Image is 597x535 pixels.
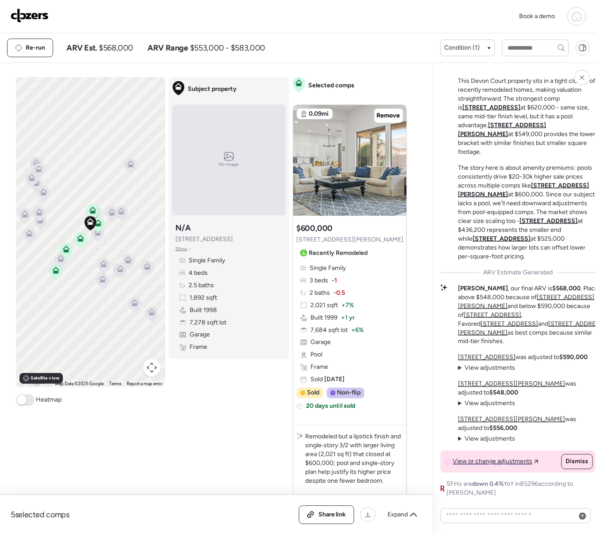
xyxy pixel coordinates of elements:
span: + 6% [352,326,364,335]
strong: $548,000 [490,389,519,397]
span: ARV Range [147,43,188,53]
a: View or change adjustments [453,457,539,466]
span: View adjustments [465,364,516,372]
strong: $556,000 [490,425,518,432]
span: Condition (1) [445,43,480,52]
span: ARV Estimate Generated [484,268,553,277]
span: [STREET_ADDRESS][PERSON_NAME] [297,235,404,244]
span: -0.5 [334,289,345,297]
span: 3 beds [310,276,329,285]
p: was adjusted to [458,380,596,398]
span: Book a demo [519,12,555,20]
p: This Devon Court property sits in a tight cluster of recently remodeled homes, making valuation s... [458,77,596,156]
img: Logo [11,8,49,23]
a: [STREET_ADDRESS] [520,217,578,225]
p: was adjusted to [458,353,588,362]
span: No image [219,161,239,168]
span: 0.09mi [309,109,329,118]
span: 1,892 sqft [190,293,217,302]
a: [STREET_ADDRESS][PERSON_NAME] [458,416,566,423]
span: Zillow [176,246,188,253]
span: Garage [190,331,210,340]
strong: $568,000 [553,285,581,292]
span: Garage [311,338,331,347]
span: $568,000 [99,43,133,53]
span: Sold [307,389,320,398]
span: Satellite view [31,375,59,382]
a: Terms (opens in new tab) [109,382,122,387]
h3: $600,000 [297,223,333,234]
span: 7,278 sqft lot [190,318,227,327]
span: Re-run [26,43,45,52]
a: [STREET_ADDRESS] [481,320,539,328]
summary: View adjustments [458,364,516,373]
span: + 1 yr [341,313,355,322]
span: Share link [318,511,346,519]
button: Map camera controls [143,359,161,377]
span: -1 [332,276,337,285]
span: View or change adjustments [453,457,533,466]
span: Frame [190,343,208,352]
span: Heatmap [36,396,62,405]
summary: View adjustments [458,399,516,408]
span: Built 1998 [190,306,217,315]
span: • [189,246,191,253]
span: Pool [311,351,323,359]
span: Dismiss [566,457,589,466]
span: Sold [311,375,345,384]
h3: N/A [176,223,191,233]
span: $553,000 - $583,000 [190,43,265,53]
span: down 0.4% [473,480,504,488]
span: Single Family [310,264,346,273]
a: [STREET_ADDRESS][PERSON_NAME] [458,121,547,138]
p: The story here is about amenity premiums: pools consistently drive $20-30k higher sale prices acr... [458,164,596,261]
span: Expand [388,511,408,519]
p: was adjusted to [458,415,596,433]
span: [DATE] [323,376,345,383]
span: Remove [377,111,400,120]
span: 4 beds [189,269,208,277]
span: SFHs are YoY in 85296 according to [PERSON_NAME] [447,480,596,498]
a: [STREET_ADDRESS] [464,311,522,319]
span: View adjustments [465,400,516,407]
span: Selected comps [309,81,355,90]
strong: $590,000 [560,354,588,361]
span: 20 days until sold [306,402,356,411]
span: Subject property [188,85,237,94]
img: Google [18,376,47,387]
span: 2.5 baths [189,281,214,290]
span: Recently Remodeled [309,249,368,258]
span: View adjustments [465,435,516,443]
a: Report a map error [127,382,163,387]
span: Frame [311,363,329,372]
a: [STREET_ADDRESS] [463,104,521,111]
span: [STREET_ADDRESS] [176,235,233,244]
a: [STREET_ADDRESS] [473,235,531,242]
p: Remodeled but a lipstick finish and single‑story 3/2 with larger living area (2,021 sq ft) that c... [306,433,403,486]
span: + 7% [342,301,354,310]
span: 5 selected comps [11,510,70,520]
a: [STREET_ADDRESS][PERSON_NAME] [458,380,566,388]
a: Open this area in Google Maps (opens a new window) [18,376,47,387]
summary: View adjustments [458,435,516,444]
span: Map Data ©2025 Google [55,382,104,387]
span: Single Family [189,256,225,265]
span: 7,684 sqft lot [311,326,348,335]
span: 2,021 sqft [311,301,338,310]
span: ARV Est. [66,43,97,53]
span: 2 baths [310,289,330,297]
a: [STREET_ADDRESS] [458,354,516,361]
strong: [PERSON_NAME] [458,285,508,292]
span: Built 1999 [311,313,338,322]
span: Non-flip [337,389,361,398]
